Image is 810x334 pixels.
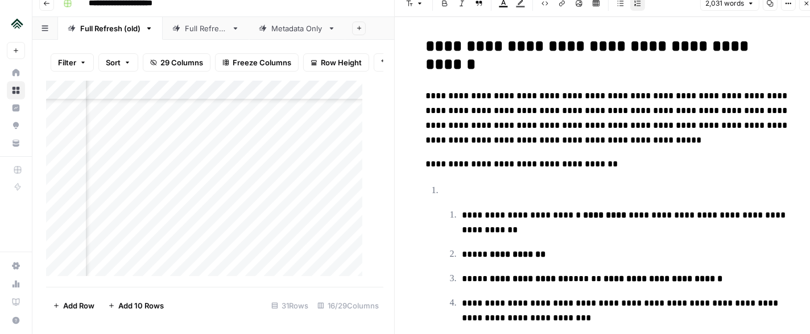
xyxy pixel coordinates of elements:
[118,300,164,311] span: Add 10 Rows
[58,57,76,68] span: Filter
[271,23,323,34] div: Metadata Only
[185,23,227,34] div: Full Refresh
[7,293,25,311] a: Learning Hub
[7,13,27,34] img: Uplisting Logo
[303,53,369,72] button: Row Height
[7,134,25,152] a: Your Data
[46,297,101,315] button: Add Row
[215,53,299,72] button: Freeze Columns
[160,57,203,68] span: 29 Columns
[7,311,25,329] button: Help + Support
[51,53,94,72] button: Filter
[7,257,25,275] a: Settings
[321,57,362,68] span: Row Height
[7,81,25,99] a: Browse
[143,53,210,72] button: 29 Columns
[7,9,25,37] button: Workspace: Uplisting
[106,57,121,68] span: Sort
[63,300,94,311] span: Add Row
[267,297,313,315] div: 31 Rows
[101,297,171,315] button: Add 10 Rows
[7,64,25,82] a: Home
[163,17,249,40] a: Full Refresh
[249,17,345,40] a: Metadata Only
[7,99,25,117] a: Insights
[7,275,25,293] a: Usage
[233,57,291,68] span: Freeze Columns
[313,297,383,315] div: 16/29 Columns
[80,23,140,34] div: Full Refresh (old)
[98,53,138,72] button: Sort
[7,116,25,135] a: Opportunities
[58,17,163,40] a: Full Refresh (old)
